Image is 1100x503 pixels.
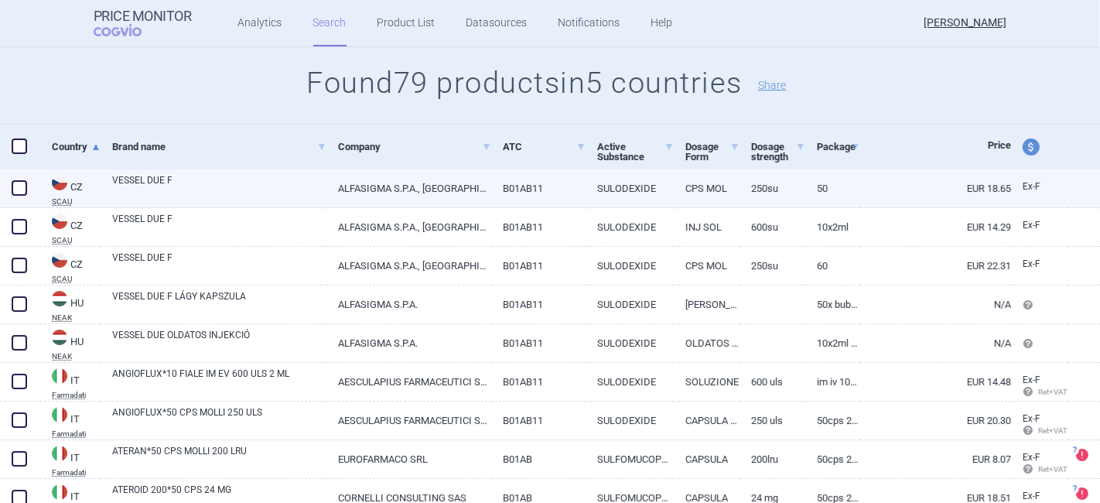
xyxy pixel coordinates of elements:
[1023,452,1040,463] span: Ex-factory price
[52,275,101,283] abbr: SCAU — List of reimbursed medicinal products published by the State Institute for Drug Control, C...
[1023,220,1040,231] span: Ex-factory price
[1023,375,1040,385] span: Ex-factory price
[503,128,585,166] a: ATC
[40,328,101,361] a: HUHUNEAK
[112,173,326,201] a: VESSEL DUE F
[740,363,805,401] a: 600 ULS
[326,440,491,478] a: EUROFARMACO SRL
[805,363,860,401] a: IM IV 10F 600ULS 2ML
[112,444,326,472] a: ATERAN*50 CPS MOLLI 200 LRU
[1023,388,1082,396] span: Ret+VAT calc
[1023,413,1040,424] span: Ex-factory price
[94,9,192,24] strong: Price Monitor
[94,9,192,38] a: Price MonitorCOGVIO
[326,402,491,440] a: AESCULAPIUS FARMACEUTICI SRL
[326,324,491,362] a: ALFASIGMA S.P.A.
[491,324,585,362] a: B01AB11
[326,208,491,246] a: ALFASIGMA S.P.A., [GEOGRAPHIC_DATA]
[805,402,860,440] a: 50CPS 250ULS
[805,247,860,285] a: 60
[674,286,740,323] a: [PERSON_NAME]
[586,363,674,401] a: SULODEXIDE
[40,212,101,245] a: CZCZSCAU
[52,214,67,229] img: Czech Republic
[740,402,805,440] a: 250 ULS
[805,286,860,323] a: 50x buborékcsomagolásban
[586,286,674,323] a: SULODEXIDE
[1023,258,1040,269] span: Ex-factory price
[52,175,67,190] img: Czech Republic
[1011,447,1068,482] a: Ex-F Ret+VAT calc
[52,469,101,477] abbr: Farmadati — Online database developed by Farmadati Italia S.r.l., Italia.
[491,363,585,401] a: B01AB11
[52,252,67,268] img: Czech Republic
[491,440,585,478] a: B01AB
[326,286,491,323] a: ALFASIGMA S.P.A.
[674,169,740,207] a: CPS MOL
[40,405,101,438] a: ITITFarmadati
[1076,488,1095,500] a: ?
[52,392,101,399] abbr: Farmadati — Online database developed by Farmadati Italia S.r.l., Italia.
[52,237,101,245] abbr: SCAU — List of reimbursed medicinal products published by the State Institute for Drug Control, C...
[1011,408,1068,443] a: Ex-F Ret+VAT calc
[52,446,67,461] img: Italy
[112,367,326,395] a: ANGIOFLUX*10 FIALE IM EV 600 ULS 2 ML
[40,173,101,206] a: CZCZSCAU
[751,128,805,176] a: Dosage strength
[112,289,326,317] a: VESSEL DUE F LÁGY KAPSZULA
[674,247,740,285] a: CPS MOL
[860,440,1011,478] a: EUR 8.07
[326,169,491,207] a: ALFASIGMA S.P.A., [GEOGRAPHIC_DATA]
[112,328,326,356] a: VESSEL DUE OLDATOS INJEKCIÓ
[674,208,740,246] a: INJ SOL
[112,251,326,279] a: VESSEL DUE F
[674,402,740,440] a: CAPSULA MOLLE
[758,80,786,91] button: Share
[740,169,805,207] a: 250SU
[40,289,101,322] a: HUHUNEAK
[491,402,585,440] a: B01AB11
[338,128,491,166] a: Company
[860,286,1011,323] a: N/A
[740,247,805,285] a: 250SU
[94,24,163,36] span: COGVIO
[326,363,491,401] a: AESCULAPIUS FARMACEUTICI SRL
[740,440,805,478] a: 200LRU
[112,405,326,433] a: ANGIOFLUX*50 CPS MOLLI 250 ULS
[52,291,67,306] img: Hungary
[52,198,101,206] abbr: SCAU — List of reimbursed medicinal products published by the State Institute for Drug Control, C...
[52,353,101,361] abbr: NEAK — PUPHA database published by the National Health Insurance Fund of Hungary.
[52,128,101,166] a: Country
[52,407,67,423] img: Italy
[1011,369,1068,405] a: Ex-F Ret+VAT calc
[805,169,860,207] a: 50
[860,169,1011,207] a: EUR 18.65
[674,363,740,401] a: SOLUZIONE
[860,324,1011,362] a: N/A
[1070,446,1079,455] span: ?
[1023,491,1040,501] span: Ex-factory price
[586,440,674,478] a: SULFOMUCOPOLISACCARIDI
[805,208,860,246] a: 10X2ML
[1023,426,1082,435] span: Ret+VAT calc
[1011,176,1068,199] a: Ex-F
[52,368,67,384] img: Italy
[988,139,1011,151] span: Price
[1011,253,1068,276] a: Ex-F
[40,444,101,477] a: ITITFarmadati
[674,324,740,362] a: OLDATOS INJEKCIÓ
[112,212,326,240] a: VESSEL DUE F
[586,208,674,246] a: SULODEXIDE
[491,169,585,207] a: B01AB11
[1023,181,1040,192] span: Ex-factory price
[52,314,101,322] abbr: NEAK — PUPHA database published by the National Health Insurance Fund of Hungary.
[491,208,585,246] a: B01AB11
[112,128,326,166] a: Brand name
[586,169,674,207] a: SULODEXIDE
[491,286,585,323] a: B01AB11
[1076,449,1095,461] a: ?
[40,367,101,399] a: ITITFarmadati
[674,440,740,478] a: CAPSULA
[326,247,491,285] a: ALFASIGMA S.P.A., [GEOGRAPHIC_DATA]
[1011,214,1068,238] a: Ex-F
